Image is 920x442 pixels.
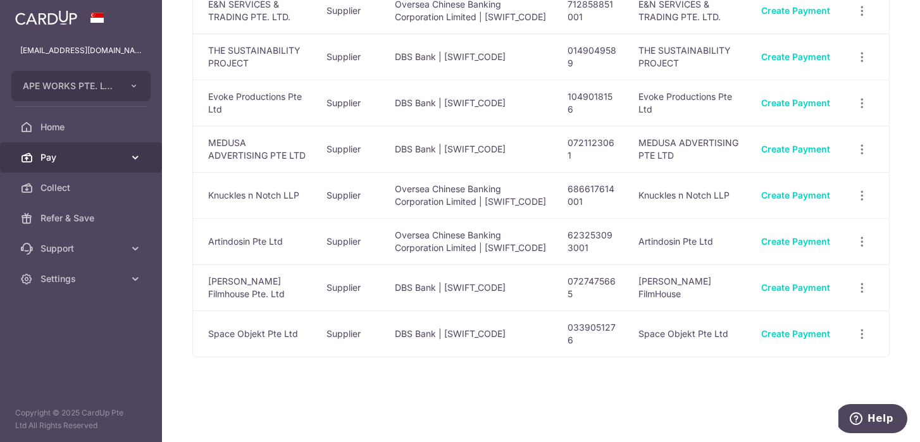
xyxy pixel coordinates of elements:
[557,80,628,126] td: 1049018156
[40,121,124,133] span: Home
[628,80,752,126] td: Evoke Productions Pte Ltd
[40,181,124,194] span: Collect
[385,34,557,80] td: DBS Bank | [SWIFT_CODE]
[628,310,752,357] td: Space Objekt Pte Ltd
[316,34,385,80] td: Supplier
[193,310,316,357] td: Space Objekt Pte Ltd
[193,264,316,310] td: [PERSON_NAME] Filmhouse Pte. Ltd
[385,264,557,310] td: DBS Bank | [SWIFT_CODE]
[761,190,830,200] a: Create Payment
[628,218,752,264] td: Artindosin Pte Ltd
[761,328,830,339] a: Create Payment
[40,242,124,255] span: Support
[20,44,142,57] p: [EMAIL_ADDRESS][DOMAIN_NAME]
[761,97,830,108] a: Create Payment
[316,218,385,264] td: Supplier
[557,172,628,218] td: 686617614001
[838,404,907,436] iframe: Opens a widget where you can find more information
[316,172,385,218] td: Supplier
[40,273,124,285] span: Settings
[761,282,830,293] a: Create Payment
[557,310,628,357] td: 0339051276
[193,172,316,218] td: Knuckles n Notch LLP
[40,212,124,224] span: Refer & Save
[628,126,752,172] td: MEDUSA ADVERTISING PTE LTD
[385,126,557,172] td: DBS Bank | [SWIFT_CODE]
[316,80,385,126] td: Supplier
[15,10,77,25] img: CardUp
[316,126,385,172] td: Supplier
[193,218,316,264] td: Artindosin Pte Ltd
[385,172,557,218] td: Oversea Chinese Banking Corporation Limited | [SWIFT_CODE]
[761,5,830,16] a: Create Payment
[761,51,830,62] a: Create Payment
[385,80,557,126] td: DBS Bank | [SWIFT_CODE]
[761,144,830,154] a: Create Payment
[557,218,628,264] td: 623253093001
[23,80,116,92] span: APE WORKS PTE. LTD.
[193,80,316,126] td: Evoke Productions Pte Ltd
[316,264,385,310] td: Supplier
[557,264,628,310] td: 0727475665
[557,34,628,80] td: 0149049589
[193,126,316,172] td: MEDUSA ADVERTISING PTE LTD
[628,34,752,80] td: THE SUSTAINABILITY PROJECT
[385,310,557,357] td: DBS Bank | [SWIFT_CODE]
[193,34,316,80] td: THE SUSTAINABILITY PROJECT
[628,172,752,218] td: Knuckles n Notch LLP
[40,151,124,164] span: Pay
[628,264,752,310] td: [PERSON_NAME] FilmHouse
[761,236,830,247] a: Create Payment
[316,310,385,357] td: Supplier
[11,71,151,101] button: APE WORKS PTE. LTD.
[385,218,557,264] td: Oversea Chinese Banking Corporation Limited | [SWIFT_CODE]
[557,126,628,172] td: 0721123061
